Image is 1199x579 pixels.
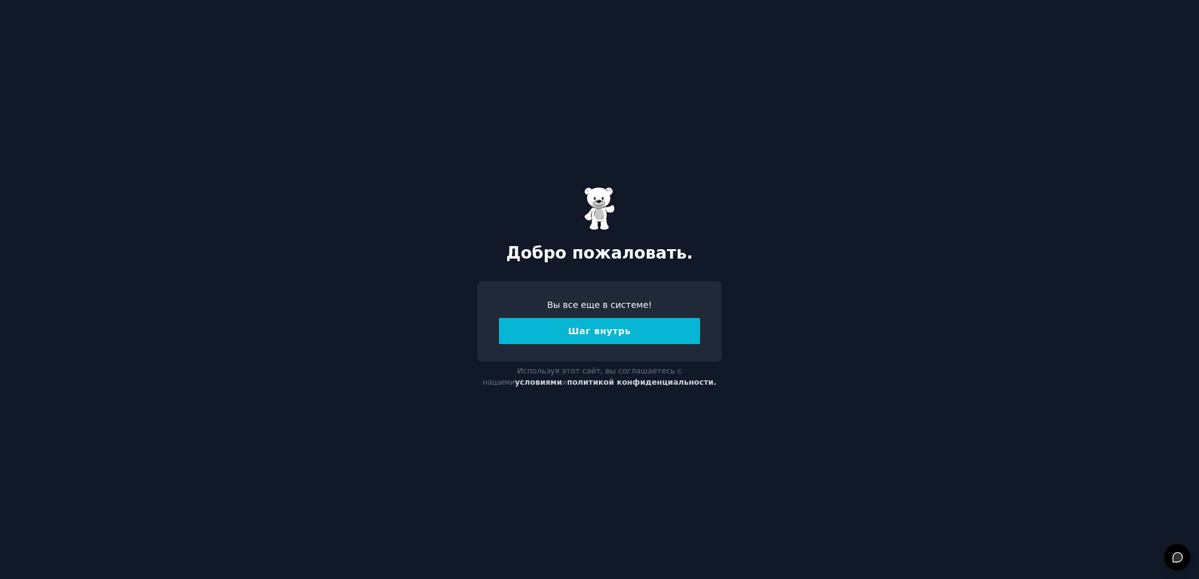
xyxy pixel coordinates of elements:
button: Шаг внутрь [499,318,700,344]
a: Шаг внутрь [499,326,700,336]
a: политикой конфиденциальности. [567,378,716,387]
a: условиями [515,378,562,387]
div: Используя этот сайт, вы соглашаетесь с нашими и [477,362,722,392]
img: Мармеладный мишка [584,187,615,230]
div: Вы все еще в системе! [499,299,700,312]
h2: Добро пожаловать. [477,244,722,264]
